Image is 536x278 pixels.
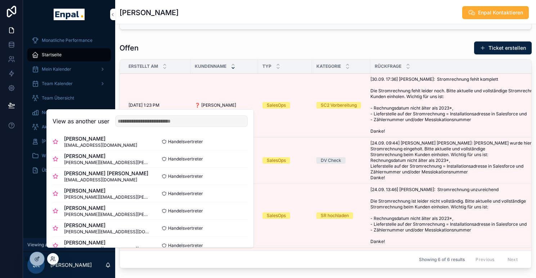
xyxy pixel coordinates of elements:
[129,102,159,108] span: [DATE] 1:23 PM
[42,167,63,173] span: Über mich
[316,63,341,69] span: Kategorie
[321,157,341,164] div: DV Check
[168,139,203,145] span: Handelsvertreter
[64,142,137,148] span: [EMAIL_ADDRESS][DOMAIN_NAME]
[478,9,523,16] span: Enpal Kontaktieren
[27,135,111,148] a: [PERSON_NAME]
[64,187,150,194] span: [PERSON_NAME]
[168,156,203,162] span: Handelsvertreter
[42,66,71,72] span: Mein Kalender
[262,157,308,164] a: SalesOps
[42,153,80,159] span: Wissensdatenbank
[316,212,366,219] a: SR hochladen
[42,95,74,101] span: Team Übersicht
[42,124,71,130] span: Aktive Kunden
[64,177,148,183] span: [EMAIL_ADDRESS][DOMAIN_NAME]
[129,63,158,69] span: Erstellt am
[64,170,148,177] span: [PERSON_NAME] [PERSON_NAME]
[64,239,150,246] span: [PERSON_NAME]
[168,173,203,179] span: Handelsvertreter
[64,160,150,166] span: [PERSON_NAME][EMAIL_ADDRESS][PERSON_NAME][DOMAIN_NAME]
[267,212,286,219] div: SalesOps
[267,102,286,109] div: SalesOps
[168,225,203,231] span: Handelsvertreter
[27,106,111,119] a: Neue Kunden
[267,157,286,164] div: SalesOps
[64,135,137,142] span: [PERSON_NAME]
[262,102,308,109] a: SalesOps
[27,48,111,61] a: Startseite
[195,102,236,108] span: ❓ [PERSON_NAME]
[64,246,150,252] span: [EMAIL_ADDRESS][PERSON_NAME][DOMAIN_NAME]
[50,261,92,269] p: [PERSON_NAME]
[27,164,111,177] a: Über mich
[64,153,150,160] span: [PERSON_NAME]
[419,257,465,262] span: Showing 6 of 6 results
[27,34,111,47] a: Monatliche Performance
[120,43,139,53] h1: Offen
[321,102,357,109] div: SC2 Vorbereitung
[27,242,68,248] span: Viewing as Jewgeni
[27,92,111,105] a: Team Übersicht
[375,63,401,69] span: Rückfrage
[316,102,366,109] a: SC2 Vorbereitung
[474,41,532,54] button: Ticket erstellen
[27,77,111,90] a: Team Kalender
[129,102,186,108] a: [DATE] 1:23 PM
[195,63,226,69] span: Kundenname
[27,149,111,162] a: Wissensdatenbank
[64,204,150,212] span: [PERSON_NAME]
[64,194,150,200] span: [PERSON_NAME][EMAIL_ADDRESS][PERSON_NAME][DOMAIN_NAME]
[168,191,203,197] span: Handelsvertreter
[42,138,77,144] span: [PERSON_NAME]
[316,157,366,164] a: DV Check
[54,9,84,20] img: App logo
[64,229,150,235] span: [PERSON_NAME][EMAIL_ADDRESS][DOMAIN_NAME]
[42,110,69,115] span: Neue Kunden
[64,212,150,217] span: [PERSON_NAME][EMAIL_ADDRESS][PERSON_NAME][DOMAIN_NAME]
[120,8,179,18] h1: [PERSON_NAME]
[262,212,308,219] a: SalesOps
[42,37,93,43] span: Monatliche Performance
[42,52,62,58] span: Startseite
[23,29,115,186] div: scrollable content
[262,63,271,69] span: Typ
[168,243,203,248] span: Handelsvertreter
[195,102,254,108] a: ❓ [PERSON_NAME]
[321,212,349,219] div: SR hochladen
[27,63,111,76] a: Mein Kalender
[64,222,150,229] span: [PERSON_NAME]
[462,6,529,19] button: Enpal Kontaktieren
[53,117,109,125] h2: View as another user
[27,120,111,133] a: Aktive Kunden
[42,81,73,87] span: Team Kalender
[168,208,203,214] span: Handelsvertreter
